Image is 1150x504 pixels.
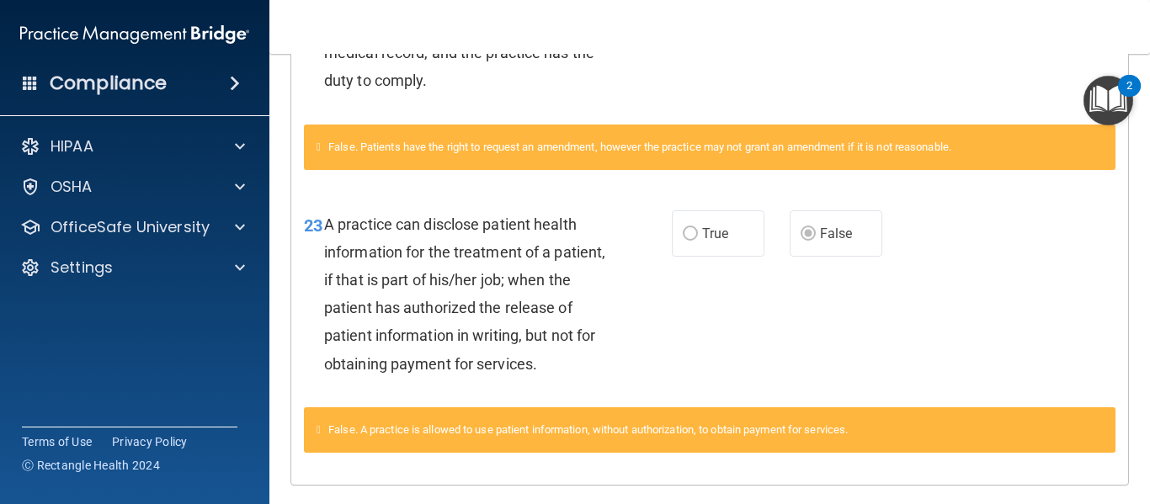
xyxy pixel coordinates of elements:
span: False [820,225,853,241]
img: PMB logo [20,18,249,51]
p: Settings [51,257,113,278]
h4: Compliance [50,72,167,95]
input: True [683,228,698,241]
span: 23 [304,215,322,236]
span: True [702,225,728,241]
span: False. A practice is allowed to use patient information, without authorization, to obtain payment... [328,423,848,436]
a: OfficeSafe University [20,217,245,237]
a: OSHA [20,177,245,197]
p: OfficeSafe University [51,217,210,237]
a: Settings [20,257,245,278]
span: False. Patients have the right to request an amendment, however the practice may not grant an ame... [328,141,951,153]
span: Ⓒ Rectangle Health 2024 [22,457,160,474]
span: A practice can disclose patient health information for the treatment of a patient, if that is par... [324,215,605,373]
p: OSHA [51,177,93,197]
a: Privacy Policy [112,433,188,450]
iframe: Drift Widget Chat Controller [1066,388,1130,452]
a: Terms of Use [22,433,92,450]
a: HIPAA [20,136,245,157]
input: False [801,228,816,241]
button: Open Resource Center, 2 new notifications [1083,76,1133,125]
p: HIPAA [51,136,93,157]
div: 2 [1126,86,1132,108]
